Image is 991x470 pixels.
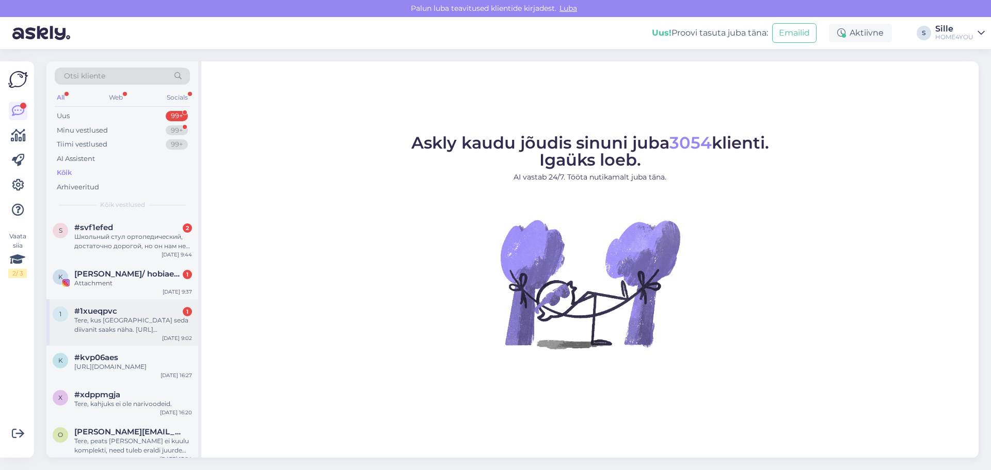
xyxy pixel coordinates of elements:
span: x [58,394,62,401]
div: 99+ [166,125,188,136]
div: Школьный стул ортопедический, достаточно дорогой, но он нам не подошел к нашему столу. Оказалось ... [74,232,192,251]
span: s [59,226,62,234]
div: HOME4YOU [935,33,973,41]
button: Emailid [772,23,817,43]
span: #xdppmgja [74,390,120,399]
div: [DATE] 16:20 [160,409,192,416]
span: Kairet Pintman/ hobiaednik🌺 [74,269,182,279]
span: Otsi kliente [64,71,105,82]
div: [DATE] 9:37 [163,288,192,296]
span: #svf1efed [74,223,113,232]
div: Minu vestlused [57,125,108,136]
div: Kõik [57,168,72,178]
div: 1 [183,307,192,316]
b: Uus! [652,28,672,38]
div: Tere, kahjuks ei ole narivoodeid. [74,399,192,409]
div: Uus [57,111,70,121]
span: olga.el@mail.ru [74,427,182,436]
div: 99+ [166,139,188,150]
div: [DATE] 16:27 [161,371,192,379]
div: S [917,26,931,40]
span: #1xueqpvc [74,306,117,316]
div: 2 [183,223,192,233]
div: [URL][DOMAIN_NAME] [74,362,192,371]
div: [DATE] 13:24 [160,455,192,463]
span: #kvp06aes [74,353,118,362]
div: Tere, kus [GEOGRAPHIC_DATA] seda diivanit saaks näha. [URL][DOMAIN_NAME][PERSON_NAME] [74,316,192,334]
span: Luba [556,4,580,13]
span: k [58,356,63,364]
div: Attachment [74,279,192,288]
span: Askly kaudu jõudis sinuni juba klienti. Igaüks loeb. [411,133,769,170]
span: 3054 [669,133,712,153]
div: Aktiivne [829,24,892,42]
img: Askly Logo [8,70,28,89]
div: Vaata siia [8,232,27,278]
div: AI Assistent [57,154,95,164]
div: Web [107,91,125,104]
div: Proovi tasuta juba täna: [652,27,768,39]
div: 99+ [166,111,188,121]
div: Sille [935,25,973,33]
span: K [58,273,63,281]
div: 2 / 3 [8,269,27,278]
div: All [55,91,67,104]
div: Arhiveeritud [57,182,99,192]
div: Tere, peats [PERSON_NAME] ei kuulu komplekti, need tuleb eraldi juurde tellida. [74,436,192,455]
span: Kõik vestlused [100,200,145,209]
a: SilleHOME4YOU [935,25,985,41]
img: No Chat active [497,191,683,377]
span: 1 [59,310,61,318]
span: o [58,431,63,439]
div: [DATE] 9:44 [162,251,192,258]
div: Socials [165,91,190,104]
div: 1 [183,270,192,279]
div: [DATE] 9:02 [162,334,192,342]
div: Tiimi vestlused [57,139,107,150]
p: AI vastab 24/7. Tööta nutikamalt juba täna. [411,172,769,183]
